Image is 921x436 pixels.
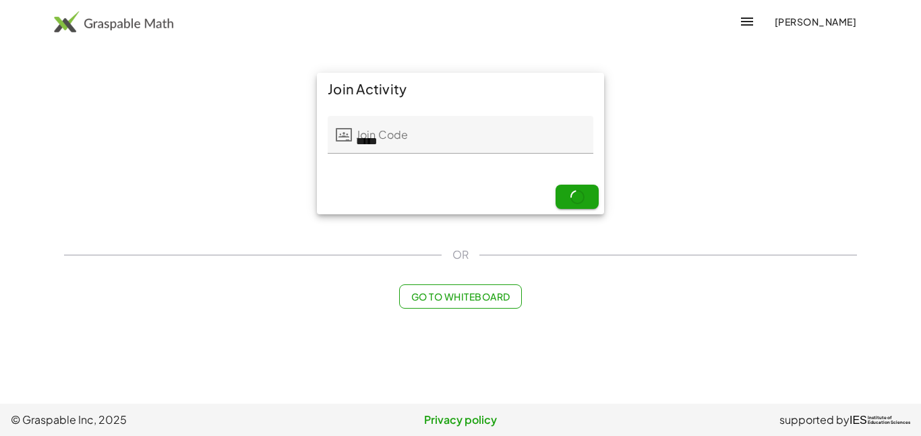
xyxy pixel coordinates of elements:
[779,412,850,428] span: supported by
[850,412,910,428] a: IESInstitute ofEducation Sciences
[317,73,604,105] div: Join Activity
[11,412,311,428] span: © Graspable Inc, 2025
[763,9,867,34] button: [PERSON_NAME]
[868,416,910,425] span: Institute of Education Sciences
[850,414,867,427] span: IES
[411,290,510,303] span: Go to Whiteboard
[774,15,856,28] span: [PERSON_NAME]
[311,412,611,428] a: Privacy policy
[399,284,521,309] button: Go to Whiteboard
[452,247,469,263] span: OR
